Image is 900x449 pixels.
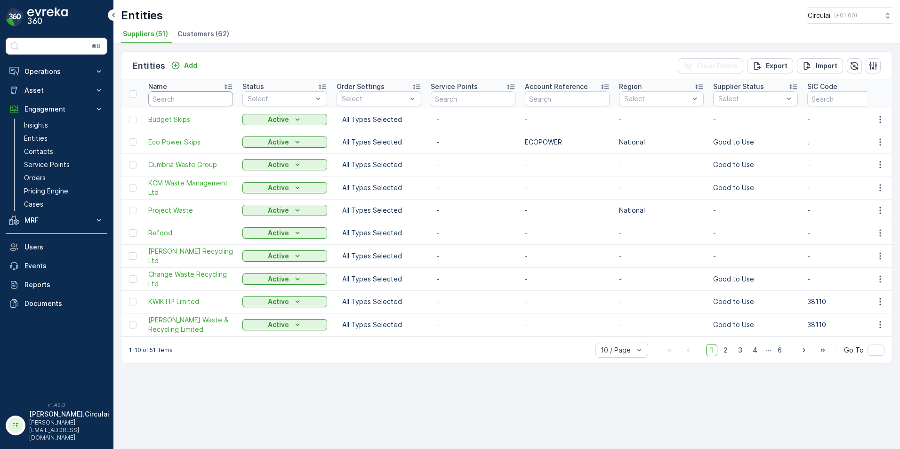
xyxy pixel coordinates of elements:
[436,160,510,169] p: -
[20,132,107,145] a: Entities
[436,228,510,238] p: -
[614,199,708,222] td: National
[133,59,165,72] p: Entities
[148,270,233,289] a: Change Waste Recycling Ltd
[808,8,892,24] button: Circulai(+01:00)
[520,131,614,153] td: ECOPOWER
[129,138,137,146] div: Toggle Row Selected
[520,267,614,290] td: -
[6,81,107,100] button: Asset
[148,82,167,91] p: Name
[803,176,897,199] td: -
[431,91,515,106] input: Search
[803,199,897,222] td: -
[242,296,327,307] button: Active
[766,61,787,71] p: Export
[167,60,201,71] button: Add
[29,409,109,419] p: [PERSON_NAME].Circulai
[148,137,233,147] a: Eco Power Skips
[6,238,107,257] a: Users
[242,205,327,216] button: Active
[525,91,610,106] input: Search
[129,275,137,283] div: Toggle Row Selected
[148,160,233,169] a: Cumbria Waste Group
[708,199,803,222] td: -
[807,82,837,91] p: SIC Code
[121,8,163,23] p: Entities
[520,290,614,313] td: -
[718,94,783,104] p: Select
[129,161,137,168] div: Toggle Row Selected
[268,228,289,238] p: Active
[747,58,793,73] button: Export
[624,94,689,104] p: Select
[268,274,289,284] p: Active
[337,82,385,91] p: Order Settings
[708,176,803,199] td: Good to Use
[129,116,137,123] div: Toggle Row Selected
[6,409,107,441] button: EE[PERSON_NAME].Circulai[PERSON_NAME][EMAIL_ADDRESS][DOMAIN_NAME]
[184,61,197,70] p: Add
[242,273,327,285] button: Active
[242,227,327,239] button: Active
[268,206,289,215] p: Active
[436,115,510,124] p: -
[242,182,327,193] button: Active
[27,8,68,26] img: logo_dark-DEwI_e13.png
[148,228,233,238] a: Refood
[520,313,614,336] td: -
[268,251,289,261] p: Active
[706,344,717,356] span: 1
[803,244,897,267] td: -
[719,344,732,356] span: 2
[520,176,614,199] td: -
[6,211,107,230] button: MRF
[708,131,803,153] td: Good to Use
[242,250,327,262] button: Active
[436,251,510,261] p: -
[24,134,48,143] p: Entities
[242,136,327,148] button: Active
[268,183,289,192] p: Active
[242,159,327,170] button: Active
[268,297,289,306] p: Active
[342,320,416,329] p: All Types Selected
[342,115,416,124] p: All Types Selected
[24,261,104,271] p: Events
[8,418,23,433] div: EE
[520,244,614,267] td: -
[436,183,510,192] p: -
[129,207,137,214] div: Toggle Row Selected
[20,171,107,184] a: Orders
[24,160,70,169] p: Service Points
[148,247,233,265] a: Keenan Recycling Ltd
[525,82,588,91] p: Account Reference
[6,257,107,275] a: Events
[816,61,837,71] p: Import
[24,242,104,252] p: Users
[129,298,137,305] div: Toggle Row Selected
[242,114,327,125] button: Active
[129,229,137,237] div: Toggle Row Selected
[748,344,762,356] span: 4
[268,320,289,329] p: Active
[436,297,510,306] p: -
[614,290,708,313] td: -
[708,290,803,313] td: Good to Use
[268,160,289,169] p: Active
[24,147,53,156] p: Contacts
[24,173,46,183] p: Orders
[436,137,510,147] p: -
[6,62,107,81] button: Operations
[148,178,233,197] a: KCM Waste Management Ltd
[678,58,743,73] button: Clear Filters
[342,274,416,284] p: All Types Selected
[797,58,843,73] button: Import
[520,199,614,222] td: -
[268,137,289,147] p: Active
[844,345,864,355] span: Go To
[129,321,137,329] div: Toggle Row Selected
